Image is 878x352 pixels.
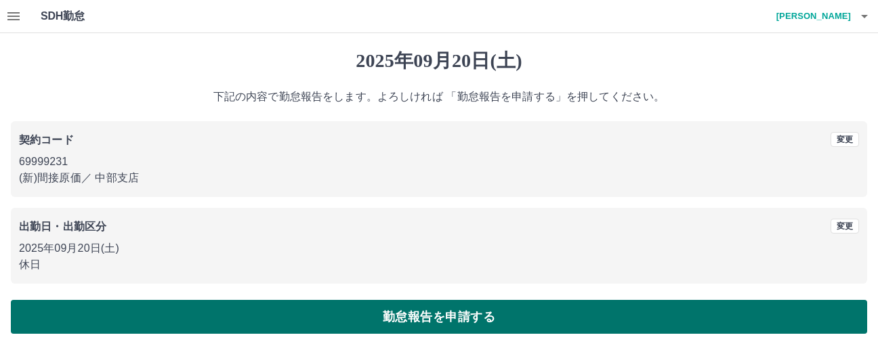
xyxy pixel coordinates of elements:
[19,221,106,232] b: 出勤日・出勤区分
[19,257,859,273] p: 休日
[19,240,859,257] p: 2025年09月20日(土)
[11,300,867,334] button: 勤怠報告を申請する
[831,219,859,234] button: 変更
[11,49,867,72] h1: 2025年09月20日(土)
[19,134,74,146] b: 契約コード
[19,170,859,186] p: (新)間接原価 ／ 中部支店
[19,154,859,170] p: 69999231
[831,132,859,147] button: 変更
[11,89,867,105] p: 下記の内容で勤怠報告をします。よろしければ 「勤怠報告を申請する」を押してください。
